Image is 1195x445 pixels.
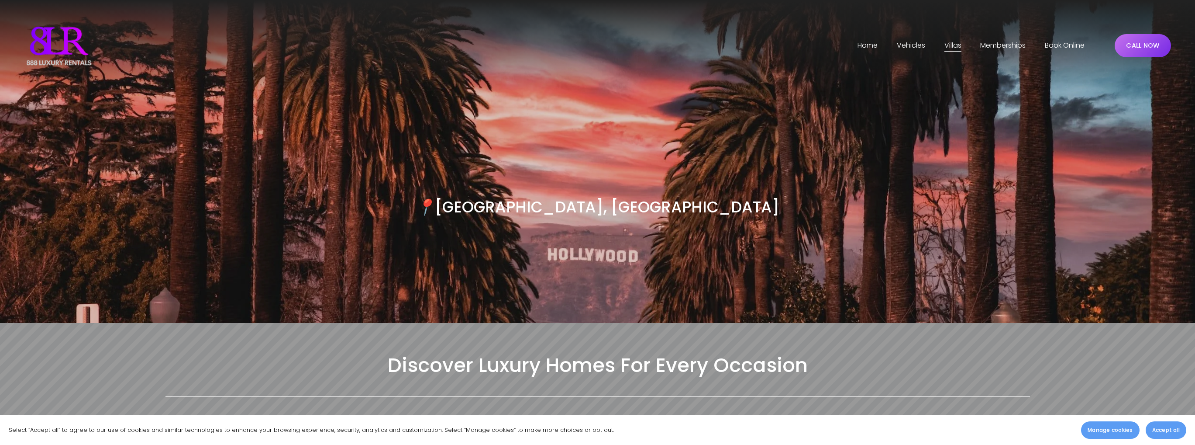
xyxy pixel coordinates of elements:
a: Memberships [980,39,1026,53]
span: Villas [944,39,961,52]
a: CALL NOW [1115,34,1171,57]
button: Manage cookies [1081,421,1139,439]
span: Manage cookies [1088,426,1133,434]
img: Luxury Car &amp; Home Rentals For Every Occasion [24,24,94,68]
a: folder dropdown [944,39,961,53]
span: Vehicles [897,39,925,52]
em: 📍 [416,196,435,218]
button: Accept all [1146,421,1186,439]
p: Select “Accept all” to agree to our use of cookies and similar technologies to enhance your brows... [9,425,614,435]
span: Accept all [1152,426,1180,434]
a: Book Online [1045,39,1085,53]
h3: [GEOGRAPHIC_DATA], [GEOGRAPHIC_DATA] [273,197,922,218]
a: Home [858,39,878,53]
a: folder dropdown [897,39,925,53]
h2: Discover Luxury Homes For Every Occasion [165,353,1030,378]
